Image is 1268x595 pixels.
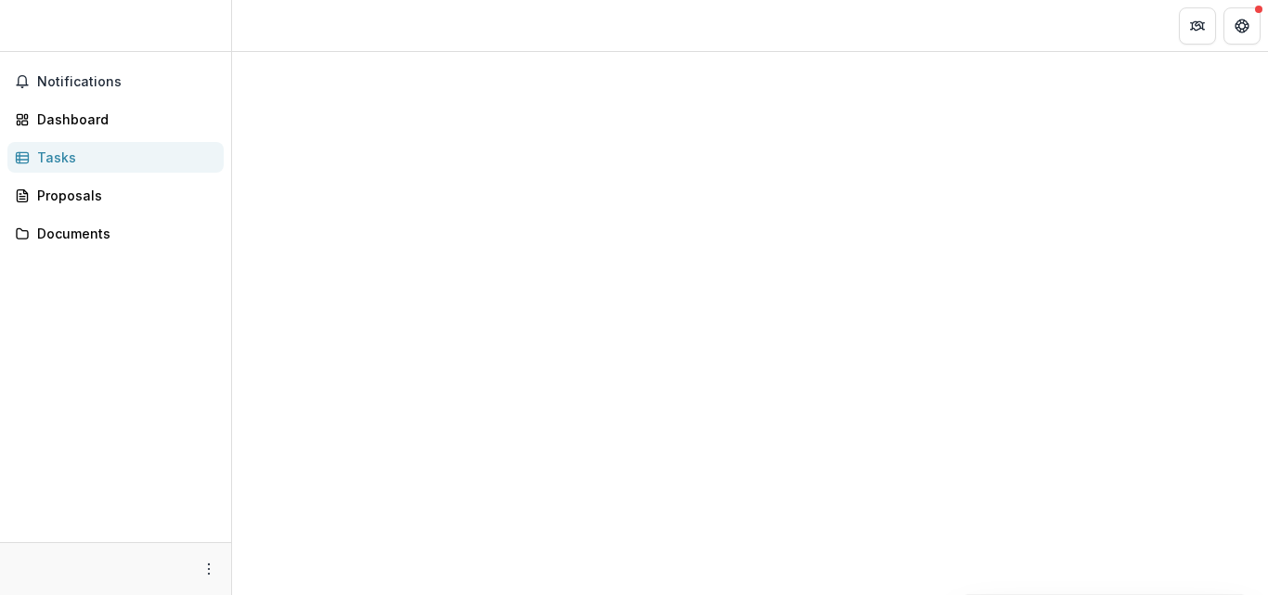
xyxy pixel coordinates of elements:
[7,218,224,249] a: Documents
[37,186,209,205] div: Proposals
[37,110,209,129] div: Dashboard
[198,558,220,580] button: More
[37,148,209,167] div: Tasks
[7,67,224,97] button: Notifications
[37,74,216,90] span: Notifications
[1179,7,1216,45] button: Partners
[7,104,224,135] a: Dashboard
[7,180,224,211] a: Proposals
[7,142,224,173] a: Tasks
[37,224,209,243] div: Documents
[1223,7,1261,45] button: Get Help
